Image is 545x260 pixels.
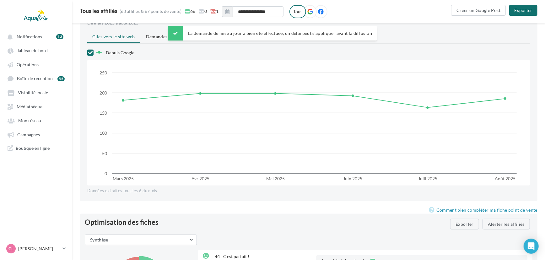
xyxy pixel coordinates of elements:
div: 44 [213,253,220,260]
button: Créer un Google Post [451,5,506,16]
a: Visibilité locale [4,87,68,98]
p: [PERSON_NAME] [18,246,60,252]
span: Tableau de bord [17,48,48,53]
text: Août 2025 [495,176,515,181]
button: Exporter [450,219,479,230]
text: Mai 2025 [266,176,285,181]
button: Exporter [509,5,537,16]
a: CL [PERSON_NAME] [5,243,67,255]
span: 66 [185,8,195,14]
text: Juin 2025 [343,176,363,181]
text: Avr 2025 [192,176,209,181]
span: Visibilité locale [18,90,48,95]
div: Optimisation des fiches [85,219,159,226]
span: CL [8,246,13,252]
button: Alerter les affiliés [483,219,530,230]
a: Comment bien compléter ma fiche point de vente [429,206,537,214]
span: 1 [210,8,219,14]
span: Depuis Google [106,50,134,55]
text: 200 [100,90,107,95]
div: La demande de mise à jour a bien été effectuée, un délai peut s’appliquer avant la diffusion [168,26,377,41]
a: Boîte de réception 55 [4,73,68,84]
span: C'est parfait ! [224,254,250,259]
div: 13 [56,34,63,39]
span: Notifications [17,34,42,39]
a: Boutique en ligne [4,143,68,154]
div: Open Intercom Messenger [524,239,539,254]
a: Médiathèque [4,101,68,112]
a: Mon réseau [4,115,68,126]
span: Boutique en ligne [16,145,50,151]
span: Boîte de réception [17,76,53,81]
text: Juill 2025 [418,176,437,181]
text: Mars 2025 [113,176,134,181]
button: Synthèse [85,235,197,245]
div: Données extraites tous les 6 du mois [87,188,530,194]
div: 55 [57,76,65,81]
a: Campagnes [4,129,68,140]
text: 100 [100,130,107,136]
div: Tous les affiliés [80,8,117,14]
button: Notifications 13 [4,31,66,42]
text: 250 [100,70,107,75]
div: (68 affiliés & 67 points de vente) [120,8,181,14]
label: Tous [289,5,306,18]
text: 0 [105,171,107,176]
span: Synthèse [90,237,108,242]
span: Demandes d'itinéraire [146,34,192,39]
span: 0 [199,8,207,14]
span: Mon réseau [18,118,41,123]
text: 150 [100,110,107,116]
span: Opérations [17,62,39,67]
a: Tableau de bord [4,45,68,56]
span: Campagnes [17,132,40,137]
text: 50 [102,151,107,156]
a: Opérations [4,59,68,70]
span: Médiathèque [17,104,42,109]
